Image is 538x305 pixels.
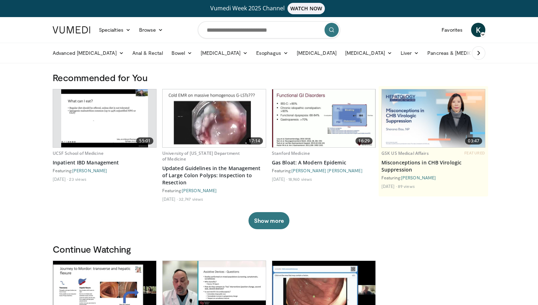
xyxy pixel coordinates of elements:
a: Favorites [437,23,467,37]
img: 480ec31d-e3c1-475b-8289-0a0659db689a.620x360_q85_upscale.jpg [272,89,375,147]
a: [PERSON_NAME] [401,175,436,180]
a: 17:14 [163,89,266,147]
a: Pancreas & [MEDICAL_DATA] [423,46,506,60]
span: 03:47 [465,137,482,144]
li: 32,747 views [179,196,203,202]
a: [MEDICAL_DATA] [196,46,252,60]
a: [MEDICAL_DATA] [292,46,341,60]
a: GSK US Medical Affairs [381,150,429,156]
img: dfcfcb0d-b871-4e1a-9f0c-9f64970f7dd8.620x360_q85_upscale.jpg [163,89,266,147]
a: 03:47 [382,89,485,147]
a: Anal & Rectal [128,46,167,60]
a: Browse [135,23,168,37]
span: WATCH NOW [288,3,325,14]
li: [DATE] [162,196,178,202]
a: Inpatient IBD Management [53,159,157,166]
input: Search topics, interventions [198,21,340,38]
a: University of [US_STATE] Department of Medicine [162,150,240,162]
div: Featuring: [53,168,157,173]
a: 16:29 [272,89,375,147]
div: Featuring: [162,188,266,193]
a: [PERSON_NAME] [182,188,217,193]
div: Featuring: [381,175,485,180]
a: Liver [396,46,423,60]
a: Misconceptions in CHB Virologic Suppression [381,159,485,173]
img: 44f1a57b-9412-4430-9cd1-069add0e2bb0.620x360_q85_upscale.jpg [61,89,148,147]
a: Esophagus [252,46,292,60]
a: Updated Guidelines in the Management of Large Colon Polyps: Inspection to Resection [162,165,266,186]
img: 59d1e413-5879-4b2e-8b0a-b35c7ac1ec20.jpg.620x360_q85_upscale.jpg [382,89,485,147]
div: Featuring: [272,168,376,173]
h3: Recommended for You [53,72,485,83]
a: 55:01 [53,89,156,147]
li: [DATE] [272,176,287,182]
li: 18,960 views [288,176,312,182]
li: 89 views [398,183,415,189]
li: [DATE] [53,176,68,182]
h3: Continue Watching [53,243,485,255]
a: Stanford Medicine [272,150,310,156]
a: Specialties [95,23,135,37]
a: [PERSON_NAME] [PERSON_NAME] [291,168,363,173]
a: UCSF School of Medicine [53,150,104,156]
a: [PERSON_NAME] [72,168,107,173]
li: 23 views [69,176,86,182]
a: Advanced [MEDICAL_DATA] [48,46,128,60]
a: Vumedi Week 2025 ChannelWATCH NOW [54,3,484,14]
span: 55:01 [136,137,153,144]
span: 17:14 [246,137,263,144]
span: 16:29 [355,137,373,144]
a: K [471,23,485,37]
a: Bowel [167,46,196,60]
a: [MEDICAL_DATA] [341,46,396,60]
img: VuMedi Logo [53,26,90,33]
li: [DATE] [381,183,397,189]
span: FEATURED [464,151,485,156]
button: Show more [248,212,289,229]
a: Gas Bloat: A Modern Epidemic [272,159,376,166]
